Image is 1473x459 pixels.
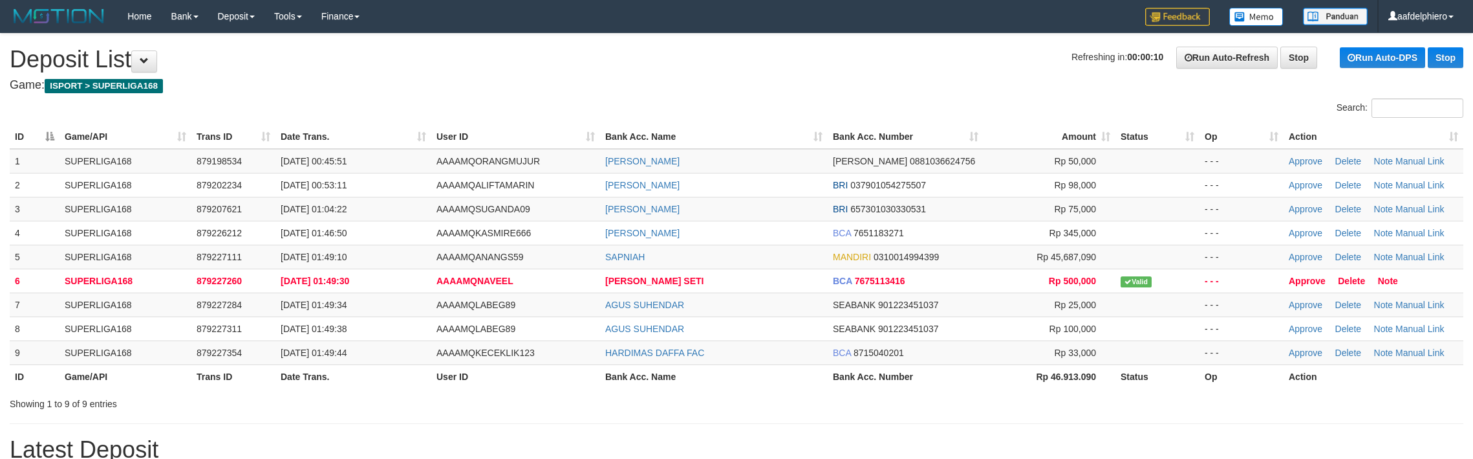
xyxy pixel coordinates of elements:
[1199,269,1284,293] td: - - -
[191,125,275,149] th: Trans ID: activate to sort column ascending
[1395,324,1445,334] a: Manual Link
[1335,180,1361,190] a: Delete
[436,228,531,238] span: AAAAMQKASMIRE666
[1049,324,1096,334] span: Rp 100,000
[281,276,349,286] span: [DATE] 01:49:30
[1428,47,1463,68] a: Stop
[59,341,191,364] td: SUPERLIGA168
[10,269,59,293] td: 6
[833,348,851,358] span: BCA
[1395,156,1445,166] a: Manual Link
[1289,228,1322,238] a: Approve
[833,252,871,262] span: MANDIRI
[1037,252,1096,262] span: Rp 45,687,090
[833,324,876,334] span: SEABANK
[436,300,515,310] span: AAAAMQLABEG89
[10,47,1463,73] h1: Deposit List
[281,228,347,238] span: [DATE] 01:46:50
[1289,252,1322,262] a: Approve
[59,245,191,269] td: SUPERLIGA168
[833,180,848,190] span: BRI
[1071,52,1163,62] span: Refreshing in:
[1374,204,1393,214] a: Note
[1229,8,1284,26] img: Button%20Memo.svg
[59,293,191,317] td: SUPERLIGA168
[1199,317,1284,341] td: - - -
[1289,300,1322,310] a: Approve
[828,125,984,149] th: Bank Acc. Number: activate to sort column ascending
[855,276,905,286] span: Copy 7675113416 to clipboard
[1371,98,1463,118] input: Search:
[1374,156,1393,166] a: Note
[1284,364,1463,388] th: Action
[1176,47,1278,69] a: Run Auto-Refresh
[833,204,848,214] span: BRI
[605,252,645,262] a: SAPNIAH
[1378,276,1398,286] a: Note
[1395,348,1445,358] a: Manual Link
[197,300,242,310] span: 879227284
[1115,364,1199,388] th: Status
[605,276,704,286] a: [PERSON_NAME] SETI
[1054,156,1096,166] span: Rp 50,000
[10,6,108,26] img: MOTION_logo.png
[874,252,939,262] span: Copy 0310014994399 to clipboard
[59,269,191,293] td: SUPERLIGA168
[833,276,852,286] span: BCA
[1054,300,1096,310] span: Rp 25,000
[854,228,904,238] span: Copy 7651183271 to clipboard
[436,156,540,166] span: AAAAMQORANGMUJUR
[10,364,59,388] th: ID
[984,364,1115,388] th: Rp 46.913.090
[1199,173,1284,197] td: - - -
[59,364,191,388] th: Game/API
[197,324,242,334] span: 879227311
[10,173,59,197] td: 2
[59,173,191,197] td: SUPERLIGA168
[436,348,535,358] span: AAAAMQKECEKLIK123
[1289,156,1322,166] a: Approve
[281,156,347,166] span: [DATE] 00:45:51
[431,364,600,388] th: User ID
[1335,252,1361,262] a: Delete
[59,221,191,245] td: SUPERLIGA168
[600,125,828,149] th: Bank Acc. Name: activate to sort column ascending
[1374,300,1393,310] a: Note
[1395,204,1445,214] a: Manual Link
[197,180,242,190] span: 879202234
[1374,348,1393,358] a: Note
[1335,348,1361,358] a: Delete
[605,324,684,334] a: AGUS SUHENDAR
[436,204,530,214] span: AAAAMQSUGANDA09
[1395,252,1445,262] a: Manual Link
[1199,149,1284,174] td: - - -
[1340,47,1425,68] a: Run Auto-DPS
[605,300,684,310] a: AGUS SUHENDAR
[10,293,59,317] td: 7
[1199,293,1284,317] td: - - -
[1395,180,1445,190] a: Manual Link
[59,125,191,149] th: Game/API: activate to sort column ascending
[1303,8,1368,25] img: panduan.png
[605,348,704,358] a: HARDIMAS DAFFA FAC
[1054,180,1096,190] span: Rp 98,000
[281,180,347,190] span: [DATE] 00:53:11
[275,125,431,149] th: Date Trans.: activate to sort column ascending
[436,252,524,262] span: AAAAMQANANGS59
[854,348,904,358] span: Copy 8715040201 to clipboard
[1335,300,1361,310] a: Delete
[878,324,938,334] span: Copy 901223451037 to clipboard
[59,197,191,221] td: SUPERLIGA168
[1374,252,1393,262] a: Note
[281,324,347,334] span: [DATE] 01:49:38
[1199,125,1284,149] th: Op: activate to sort column ascending
[1374,180,1393,190] a: Note
[1289,324,1322,334] a: Approve
[984,125,1115,149] th: Amount: activate to sort column ascending
[1337,98,1463,118] label: Search:
[833,228,851,238] span: BCA
[1199,245,1284,269] td: - - -
[281,300,347,310] span: [DATE] 01:49:34
[1145,8,1210,26] img: Feedback.jpg
[1335,156,1361,166] a: Delete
